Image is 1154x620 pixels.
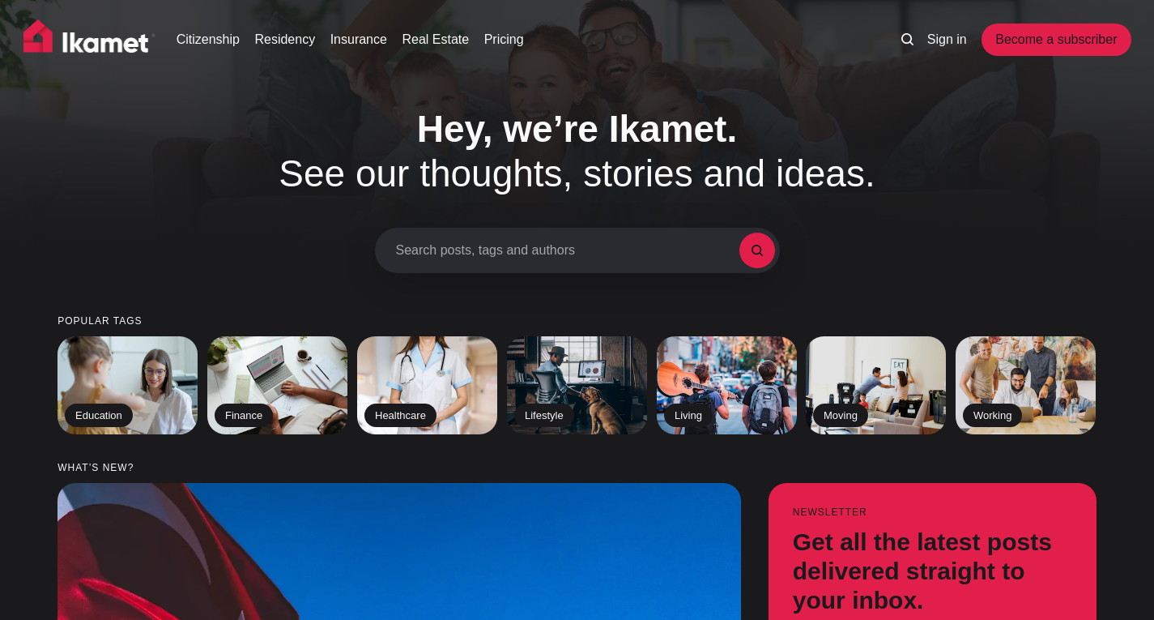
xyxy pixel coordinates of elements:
h2: Finance [215,404,273,428]
img: Ikamet home [23,19,156,60]
h3: Get all the latest posts delivered straight to your inbox. [793,528,1072,616]
h2: Lifestyle [514,404,574,428]
a: Education [57,336,198,434]
a: Sign in [927,30,967,49]
small: Popular tags [57,316,1097,327]
a: Become a subscriber [982,24,1131,56]
a: Insurance [330,30,387,49]
small: What’s new? [57,463,1097,473]
small: Newsletter [793,507,1072,518]
a: Finance [207,336,347,434]
a: Citizenship [177,30,240,49]
a: Pricing [484,30,524,49]
a: Living [657,336,797,434]
h2: Living [664,404,713,428]
h2: Education [65,404,133,428]
a: Residency [254,30,315,49]
h1: See our thoughts, stories and ideas. [233,107,922,196]
span: Search posts, tags and authors [396,242,739,258]
a: Healthcare [357,336,497,434]
a: Working [956,336,1096,434]
h2: Healthcare [364,404,436,428]
a: Lifestyle [507,336,647,434]
h2: Moving [813,404,868,428]
h2: Working [963,404,1022,428]
a: Moving [806,336,946,434]
a: Real Estate [402,30,469,49]
span: Hey, we’re Ikamet. [417,108,737,150]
